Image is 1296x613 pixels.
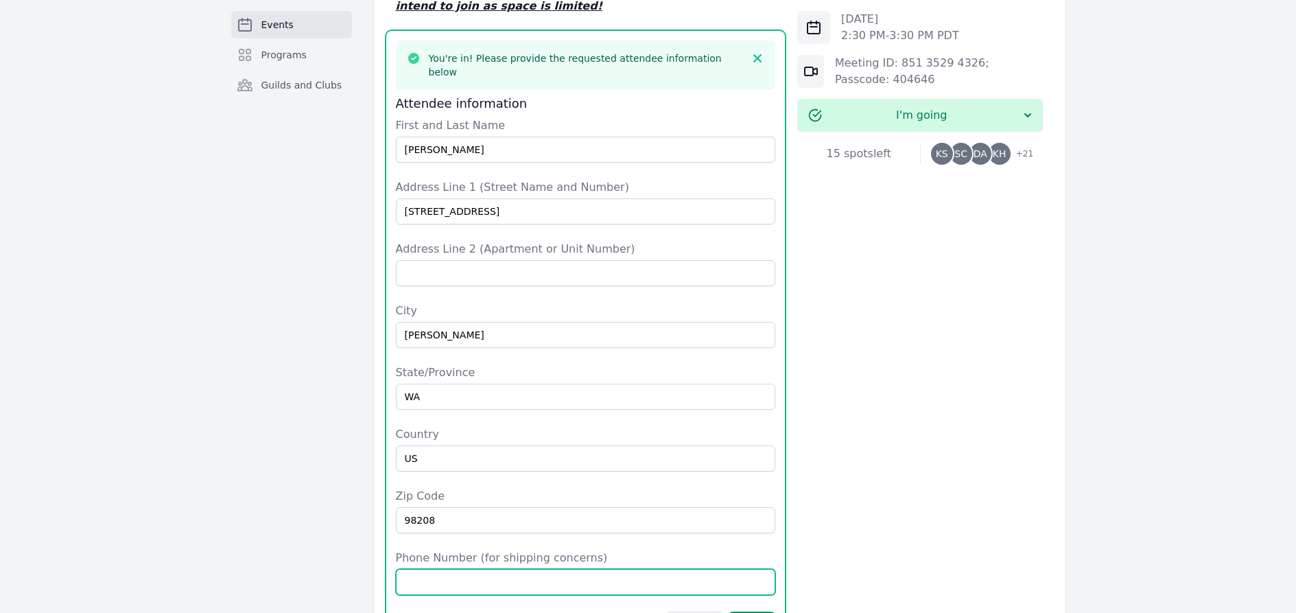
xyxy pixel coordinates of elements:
[231,41,352,69] a: Programs
[396,426,776,443] label: Country
[841,11,959,27] p: [DATE]
[841,27,959,44] p: 2:30 PM - 3:30 PM PDT
[396,241,776,257] label: Address Line 2 (Apartment or Unit Number)
[429,51,743,79] h3: You're in! Please provide the requested attendee information below
[396,95,776,112] h3: Attendee information
[974,149,987,159] span: DA
[261,48,307,62] span: Programs
[396,117,776,134] label: First and Last Name
[231,71,352,99] a: Guilds and Clubs
[835,56,989,86] a: Meeting ID: 851 3529 4326; Passcode: 404646
[993,149,1006,159] span: KH
[396,550,776,566] label: Phone Number (for shipping concerns)
[936,149,948,159] span: KS
[261,78,342,92] span: Guilds and Clubs
[396,488,776,505] label: Zip Code
[396,303,776,319] label: City
[261,18,294,32] span: Events
[396,179,776,196] label: Address Line 1 (Street Name and Number)
[231,11,352,121] nav: Sidebar
[396,365,776,381] label: State/Province
[797,146,920,162] div: 15 spots left
[1008,146,1033,165] span: + 21
[954,149,967,159] span: SC
[822,107,1021,124] span: I'm going
[797,99,1043,132] button: I'm going
[231,11,352,38] a: Events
